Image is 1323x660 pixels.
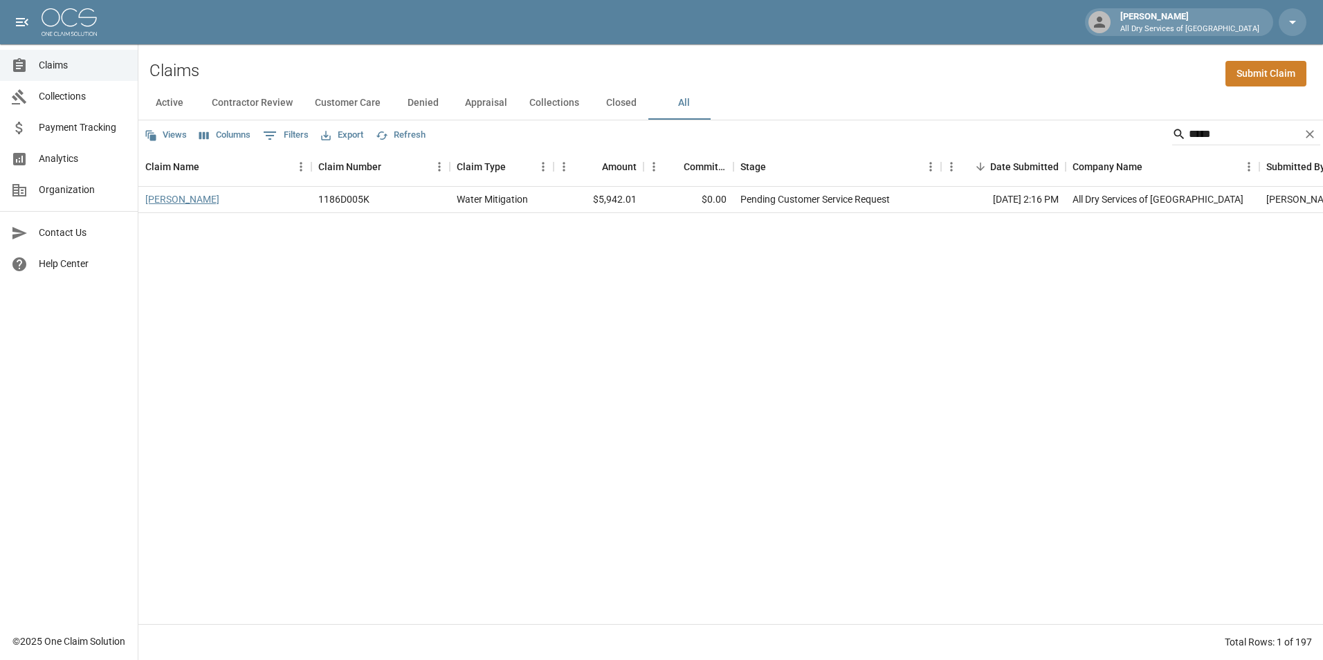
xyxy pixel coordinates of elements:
[39,89,127,104] span: Collections
[291,156,311,177] button: Menu
[39,183,127,197] span: Organization
[740,192,890,206] div: Pending Customer Service Request
[12,634,125,648] div: © 2025 One Claim Solution
[644,147,733,186] div: Committed Amount
[311,147,450,186] div: Claim Number
[1225,61,1306,86] a: Submit Claim
[583,157,602,176] button: Sort
[664,157,684,176] button: Sort
[1073,147,1142,186] div: Company Name
[941,156,962,177] button: Menu
[304,86,392,120] button: Customer Care
[138,147,311,186] div: Claim Name
[8,8,36,36] button: open drawer
[590,86,653,120] button: Closed
[392,86,454,120] button: Denied
[318,125,367,146] button: Export
[533,156,554,177] button: Menu
[450,147,554,186] div: Claim Type
[1172,123,1320,148] div: Search
[39,152,127,166] span: Analytics
[39,58,127,73] span: Claims
[42,8,97,36] img: ocs-logo-white-transparent.png
[39,226,127,240] span: Contact Us
[990,147,1059,186] div: Date Submitted
[684,147,727,186] div: Committed Amount
[39,257,127,271] span: Help Center
[141,125,190,146] button: Views
[602,147,637,186] div: Amount
[138,86,201,120] button: Active
[941,187,1066,213] div: [DATE] 2:16 PM
[149,61,199,81] h2: Claims
[1239,156,1259,177] button: Menu
[381,157,401,176] button: Sort
[554,187,644,213] div: $5,942.01
[941,147,1066,186] div: Date Submitted
[554,147,644,186] div: Amount
[653,86,715,120] button: All
[196,125,254,146] button: Select columns
[454,86,518,120] button: Appraisal
[145,192,219,206] a: [PERSON_NAME]
[318,192,369,206] div: 1186D005K
[920,156,941,177] button: Menu
[457,147,506,186] div: Claim Type
[199,157,219,176] button: Sort
[1142,157,1162,176] button: Sort
[740,147,766,186] div: Stage
[1225,635,1312,649] div: Total Rows: 1 of 197
[1073,192,1243,206] div: All Dry Services of Atlanta
[201,86,304,120] button: Contractor Review
[733,147,941,186] div: Stage
[1299,124,1320,145] button: Clear
[518,86,590,120] button: Collections
[318,147,381,186] div: Claim Number
[1066,147,1259,186] div: Company Name
[644,156,664,177] button: Menu
[39,120,127,135] span: Payment Tracking
[1120,24,1259,35] p: All Dry Services of [GEOGRAPHIC_DATA]
[429,156,450,177] button: Menu
[138,86,1323,120] div: dynamic tabs
[766,157,785,176] button: Sort
[145,147,199,186] div: Claim Name
[457,192,528,206] div: Water Mitigation
[971,157,990,176] button: Sort
[372,125,429,146] button: Refresh
[506,157,525,176] button: Sort
[644,187,733,213] div: $0.00
[259,125,312,147] button: Show filters
[1115,10,1265,35] div: [PERSON_NAME]
[554,156,574,177] button: Menu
